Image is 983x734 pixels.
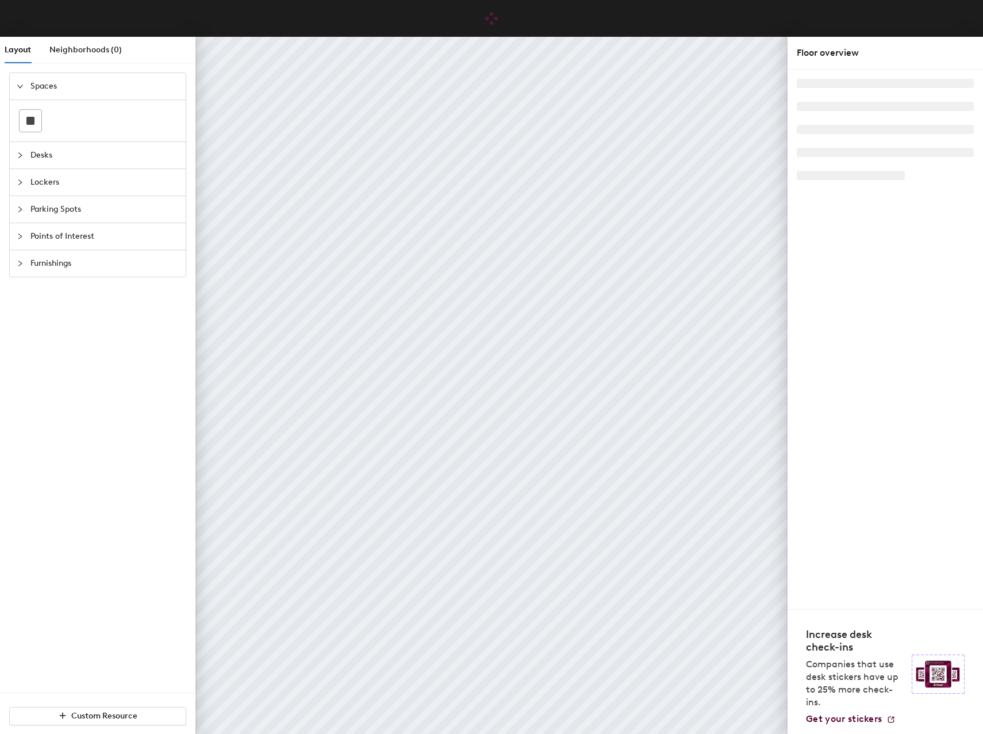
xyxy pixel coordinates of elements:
span: Parking Spots [30,196,179,223]
div: Floor overview [797,46,974,60]
p: Companies that use desk stickers have up to 25% more check-ins. [806,658,905,709]
span: Neighborhoods (0) [49,45,122,55]
span: collapsed [17,206,24,213]
span: collapsed [17,260,24,267]
span: Lockers [30,169,179,196]
img: Sticker logo [912,655,965,694]
a: Get your stickers [806,713,896,725]
span: collapsed [17,233,24,240]
span: Spaces [30,73,179,100]
span: Furnishings [30,250,179,277]
h4: Increase desk check-ins [806,628,905,653]
span: Custom Resource [71,711,137,721]
button: Custom Resource [9,707,186,725]
span: Layout [5,45,31,55]
span: Points of Interest [30,223,179,250]
span: collapsed [17,152,24,159]
span: expanded [17,83,24,90]
span: Get your stickers [806,713,882,724]
span: collapsed [17,179,24,186]
span: Desks [30,142,179,169]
